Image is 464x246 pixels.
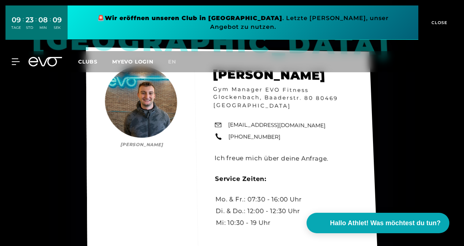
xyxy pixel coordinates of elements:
div: : [35,15,37,35]
div: MIN [38,25,48,30]
a: MYEVO LOGIN [112,58,153,65]
div: SEK [53,25,62,30]
a: Clubs [78,58,112,65]
div: 09 [11,15,21,25]
div: 23 [26,15,34,25]
button: Hallo Athlet! Was möchtest du tun? [307,213,449,233]
span: en [168,58,176,65]
a: en [168,58,185,66]
button: CLOSE [418,5,459,40]
span: Hallo Athlet! Was möchtest du tun? [330,218,441,228]
a: [EMAIL_ADDRESS][DOMAIN_NAME] [228,121,326,130]
div: STD [26,25,34,30]
div: 08 [38,15,48,25]
div: : [50,15,51,35]
span: CLOSE [430,19,448,26]
div: 09 [53,15,62,25]
span: Clubs [78,58,98,65]
a: [PHONE_NUMBER] [228,132,281,141]
div: : [23,15,24,35]
div: TAGE [11,25,21,30]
